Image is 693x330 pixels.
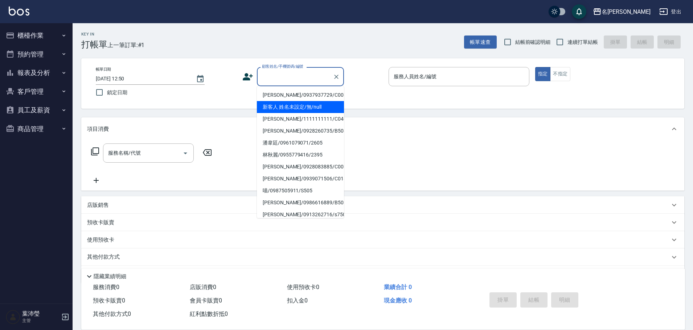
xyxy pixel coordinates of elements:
li: 潘韋廷/0961079071/2605 [257,137,344,149]
span: 紅利點數折抵 0 [190,310,228,317]
img: Logo [9,7,29,16]
li: [PERSON_NAME]/0937937729/C0069 [257,89,344,101]
li: 林秋麗/0955779416/2395 [257,149,344,161]
li: [PERSON_NAME]/0928260735/B5080 [257,125,344,137]
div: 項目消費 [81,117,684,141]
span: 上一筆訂單:#1 [107,41,145,50]
p: 主管 [22,317,59,324]
li: [PERSON_NAME]/1111111111/C0403 [257,113,344,125]
span: 業績合計 0 [384,284,412,291]
label: 顧客姓名/手機號碼/編號 [262,64,303,69]
span: 店販消費 0 [190,284,216,291]
input: YYYY/MM/DD hh:mm [96,73,189,85]
li: [PERSON_NAME]/0986616889/B5067 [257,197,344,209]
button: 商品管理 [3,120,70,138]
span: 現金應收 0 [384,297,412,304]
span: 使用預收卡 0 [287,284,319,291]
li: 新客人 姓名未設定/無/null [257,101,344,113]
span: 連續打單結帳 [567,38,598,46]
li: 喵/0987505911/S505 [257,185,344,197]
button: 不指定 [550,67,570,81]
h2: Key In [81,32,107,37]
h5: 葉沛瑩 [22,310,59,317]
span: 鎖定日期 [107,89,127,96]
span: 會員卡販賣 0 [190,297,222,304]
div: 預收卡販賣 [81,214,684,231]
p: 店販銷售 [87,201,109,209]
div: 店販銷售 [81,196,684,214]
li: [PERSON_NAME]/0928083885/C0061 [257,161,344,173]
button: 客戶管理 [3,82,70,101]
button: 帳單速查 [464,35,497,49]
button: 報表及分析 [3,63,70,82]
p: 其他付款方式 [87,253,123,261]
li: [PERSON_NAME]/0939071506/C0183 [257,173,344,185]
div: 備註及來源 [81,266,684,283]
button: Open [180,147,191,159]
button: 指定 [535,67,551,81]
button: 登出 [656,5,684,18]
label: 帳單日期 [96,67,111,72]
h3: 打帳單 [81,39,107,50]
button: Clear [331,72,341,82]
span: 其他付款方式 0 [93,310,131,317]
span: 扣入金 0 [287,297,308,304]
p: 隱藏業績明細 [94,273,126,280]
p: 預收卡販賣 [87,219,114,226]
p: 項目消費 [87,125,109,133]
button: 員工及薪資 [3,101,70,120]
span: 服務消費 0 [93,284,119,291]
span: 結帳前確認明細 [515,38,551,46]
span: 預收卡販賣 0 [93,297,125,304]
button: 名[PERSON_NAME] [590,4,653,19]
button: save [572,4,586,19]
p: 使用預收卡 [87,236,114,244]
div: 其他付款方式 [81,248,684,266]
div: 名[PERSON_NAME] [602,7,651,16]
button: 櫃檯作業 [3,26,70,45]
li: [PERSON_NAME]/0913262716/s750 [257,209,344,221]
button: 預約管理 [3,45,70,64]
img: Person [6,310,20,324]
button: Choose date, selected date is 2025-09-24 [192,70,209,88]
div: 使用預收卡 [81,231,684,248]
